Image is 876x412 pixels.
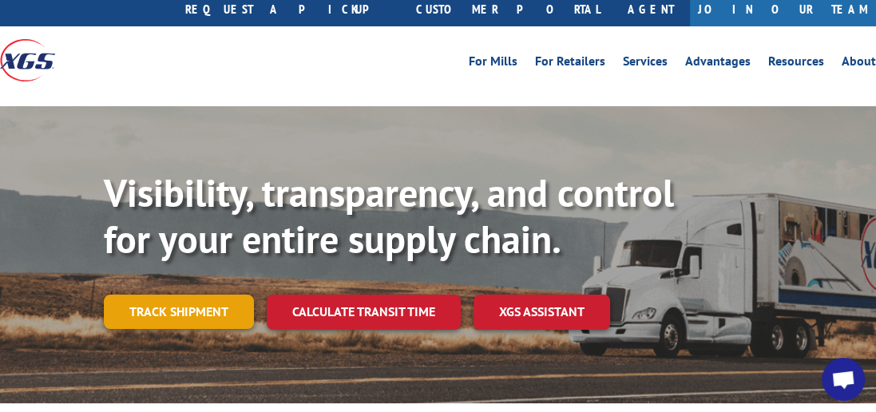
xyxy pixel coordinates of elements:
[474,295,610,329] a: XGS ASSISTANT
[267,295,461,329] a: Calculate transit time
[822,358,865,401] div: Open chat
[842,55,876,73] a: About
[535,55,605,73] a: For Retailers
[623,55,668,73] a: Services
[104,295,254,328] a: Track shipment
[104,168,674,263] b: Visibility, transparency, and control for your entire supply chain.
[469,55,517,73] a: For Mills
[685,55,751,73] a: Advantages
[768,55,824,73] a: Resources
